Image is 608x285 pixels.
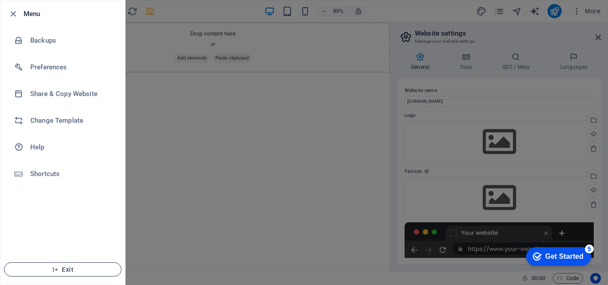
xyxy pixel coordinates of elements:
[30,35,113,46] h6: Backups
[30,169,113,179] h6: Shortcuts
[12,266,114,273] span: Exit
[30,142,113,153] h6: Help
[30,88,113,99] h6: Share & Copy Website
[30,115,113,126] h6: Change Template
[0,134,125,161] a: Help
[30,62,113,72] h6: Preferences
[221,39,270,51] span: Paste clipboard
[7,4,72,23] div: Get Started 5 items remaining, 0% complete
[4,262,122,277] button: Exit
[24,8,118,19] h6: Menu
[173,39,217,51] span: Add elements
[26,10,65,18] div: Get Started
[66,2,75,11] div: 5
